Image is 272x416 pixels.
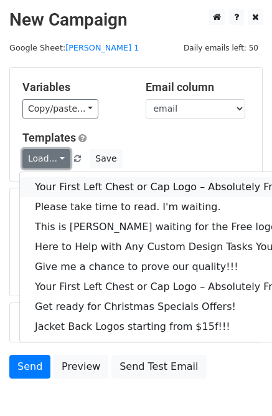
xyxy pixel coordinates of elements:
[9,9,263,31] h2: New Campaign
[65,43,139,52] a: [PERSON_NAME] 1
[9,355,50,379] a: Send
[179,41,263,55] span: Daily emails left: 50
[90,149,122,168] button: Save
[9,43,139,52] small: Google Sheet:
[22,131,76,144] a: Templates
[54,355,108,379] a: Preview
[210,356,272,416] iframe: Chat Widget
[179,43,263,52] a: Daily emails left: 50
[111,355,206,379] a: Send Test Email
[22,149,70,168] a: Load...
[22,99,98,119] a: Copy/paste...
[22,80,127,94] h5: Variables
[146,80,250,94] h5: Email column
